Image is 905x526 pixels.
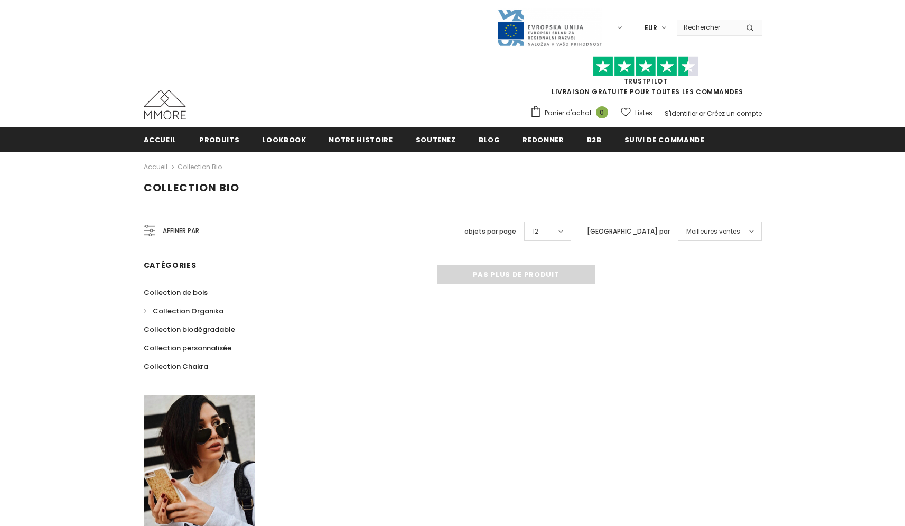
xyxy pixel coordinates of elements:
a: Collection Organika [144,302,223,320]
label: [GEOGRAPHIC_DATA] par [587,226,670,237]
span: soutenez [416,135,456,145]
label: objets par page [464,226,516,237]
a: Notre histoire [329,127,393,151]
a: Accueil [144,161,167,173]
a: Collection biodégradable [144,320,235,339]
span: Blog [479,135,500,145]
span: LIVRAISON GRATUITE POUR TOUTES LES COMMANDES [530,61,762,96]
img: Cas MMORE [144,90,186,119]
span: Panier d'achat [545,108,592,118]
a: Suivi de commande [624,127,705,151]
a: Listes [621,104,652,122]
a: B2B [587,127,602,151]
span: Collection de bois [144,288,208,298]
img: Javni Razpis [497,8,602,47]
a: Redonner [523,127,564,151]
a: TrustPilot [624,77,668,86]
span: Suivi de commande [624,135,705,145]
a: Panier d'achat 0 [530,105,613,121]
span: Redonner [523,135,564,145]
span: Notre histoire [329,135,393,145]
a: Collection Bio [178,162,222,171]
a: Produits [199,127,239,151]
img: Faites confiance aux étoiles pilotes [593,56,698,77]
span: Collection Organika [153,306,223,316]
span: Collection personnalisée [144,343,231,353]
a: Lookbook [262,127,306,151]
span: 12 [533,226,538,237]
a: Collection personnalisée [144,339,231,357]
a: soutenez [416,127,456,151]
span: B2B [587,135,602,145]
input: Search Site [677,20,738,35]
a: Accueil [144,127,177,151]
span: Listes [635,108,652,118]
a: Collection Chakra [144,357,208,376]
a: S'identifier [665,109,697,118]
span: Meilleures ventes [686,226,740,237]
span: EUR [645,23,657,33]
a: Collection de bois [144,283,208,302]
a: Blog [479,127,500,151]
span: Lookbook [262,135,306,145]
span: Collection Chakra [144,362,208,372]
span: Catégories [144,260,197,271]
a: Créez un compte [707,109,762,118]
span: 0 [596,106,608,118]
span: or [699,109,705,118]
span: Collection Bio [144,180,239,195]
a: Javni Razpis [497,23,602,32]
span: Affiner par [163,225,199,237]
span: Produits [199,135,239,145]
span: Accueil [144,135,177,145]
span: Collection biodégradable [144,325,235,335]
